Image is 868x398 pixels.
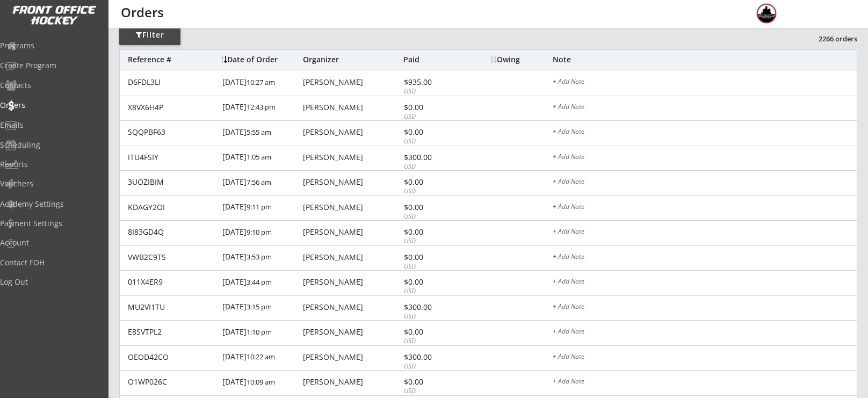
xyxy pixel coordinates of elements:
[247,77,275,87] font: 10:27 am
[128,154,216,161] div: ITU4FSIY
[222,246,300,270] div: [DATE]
[303,254,401,261] div: [PERSON_NAME]
[404,312,461,321] div: USD
[303,204,401,211] div: [PERSON_NAME]
[303,128,401,136] div: [PERSON_NAME]
[303,353,401,361] div: [PERSON_NAME]
[128,104,216,111] div: X8VX6H4P
[404,237,461,246] div: USD
[553,228,857,237] div: + Add Note
[303,378,401,386] div: [PERSON_NAME]
[247,327,272,337] font: 1:10 pm
[247,227,272,237] font: 9:10 pm
[128,353,216,361] div: OEOD42CO
[404,87,461,96] div: USD
[119,30,180,40] div: Filter
[128,303,216,311] div: MU2VI1TU
[404,278,461,286] div: $0.00
[247,152,271,162] font: 1:05 am
[222,146,300,170] div: [DATE]
[404,137,461,146] div: USD
[404,378,461,386] div: $0.00
[222,171,300,195] div: [DATE]
[221,56,300,63] div: Date of Order
[553,278,857,287] div: + Add Note
[222,371,300,395] div: [DATE]
[222,96,300,120] div: [DATE]
[404,204,461,211] div: $0.00
[247,102,276,112] font: 12:43 pm
[553,178,857,187] div: + Add Note
[553,328,857,337] div: + Add Note
[404,362,461,371] div: USD
[553,204,857,212] div: + Add Note
[303,104,401,111] div: [PERSON_NAME]
[128,328,216,336] div: E8SVTPL2
[247,377,275,387] font: 10:09 am
[404,112,461,121] div: USD
[128,78,216,86] div: D6FDL3LI
[128,278,216,286] div: 011X4ER9
[128,378,216,386] div: O1WP026C
[128,228,216,236] div: 8I83GD4Q
[222,321,300,345] div: [DATE]
[404,154,461,161] div: $300.00
[404,104,461,111] div: $0.00
[128,178,216,186] div: 3UOZIBIM
[553,353,857,362] div: + Add Note
[247,277,272,287] font: 3:44 pm
[222,196,300,220] div: [DATE]
[404,254,461,261] div: $0.00
[553,56,857,63] div: Note
[404,212,461,221] div: USD
[404,287,461,296] div: USD
[404,78,461,86] div: $935.00
[128,56,215,63] div: Reference #
[303,78,401,86] div: [PERSON_NAME]
[403,56,461,63] div: Paid
[128,128,216,136] div: SQQPBF63
[303,303,401,311] div: [PERSON_NAME]
[222,71,300,95] div: [DATE]
[303,328,401,336] div: [PERSON_NAME]
[404,262,461,271] div: USD
[404,337,461,346] div: USD
[247,177,271,187] font: 7:56 am
[404,303,461,311] div: $300.00
[247,302,272,312] font: 3:15 pm
[247,252,272,262] font: 3:53 pm
[404,387,461,396] div: USD
[490,56,552,63] div: Owing
[404,128,461,136] div: $0.00
[404,228,461,236] div: $0.00
[303,154,401,161] div: [PERSON_NAME]
[553,254,857,262] div: + Add Note
[303,178,401,186] div: [PERSON_NAME]
[222,121,300,145] div: [DATE]
[553,128,857,137] div: + Add Note
[404,187,461,196] div: USD
[128,204,216,211] div: KDAGY2OI
[801,34,857,44] div: 2266 orders
[303,228,401,236] div: [PERSON_NAME]
[404,162,461,171] div: USD
[222,271,300,295] div: [DATE]
[222,221,300,245] div: [DATE]
[553,303,857,312] div: + Add Note
[404,353,461,361] div: $300.00
[128,254,216,261] div: VWB2C9TS
[553,104,857,112] div: + Add Note
[303,56,401,63] div: Organizer
[222,296,300,320] div: [DATE]
[553,378,857,387] div: + Add Note
[222,346,300,370] div: [DATE]
[247,127,271,137] font: 5:55 am
[247,352,275,361] font: 10:22 am
[247,202,272,212] font: 9:11 pm
[553,154,857,162] div: + Add Note
[404,328,461,336] div: $0.00
[553,78,857,87] div: + Add Note
[404,178,461,186] div: $0.00
[303,278,401,286] div: [PERSON_NAME]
